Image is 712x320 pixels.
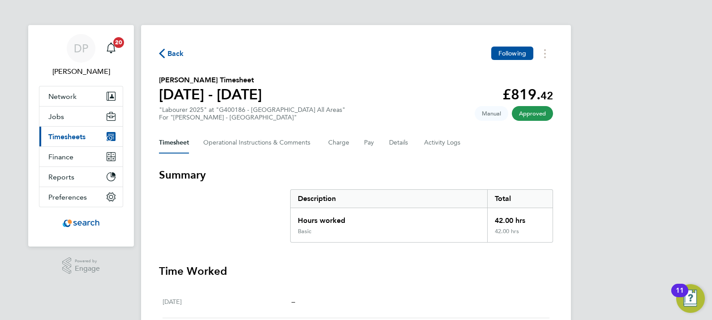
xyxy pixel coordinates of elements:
button: Open Resource Center, 11 new notifications [676,284,705,313]
div: 11 [676,290,684,302]
span: Reports [48,173,74,181]
span: Back [167,48,184,59]
button: Preferences [39,187,123,207]
span: Network [48,92,77,101]
span: Jobs [48,112,64,121]
button: Details [389,132,410,154]
span: DP [74,43,88,54]
a: Powered byEngage [62,257,100,274]
a: DP[PERSON_NAME] [39,34,123,77]
h2: [PERSON_NAME] Timesheet [159,75,262,85]
img: searchconsultancy-logo-retina.png [63,216,100,230]
span: This timesheet has been approved. [512,106,553,121]
div: "Labourer 2025" at "G400186 - [GEOGRAPHIC_DATA] All Areas" [159,106,345,121]
span: Finance [48,153,73,161]
div: Description [291,190,487,208]
button: Activity Logs [424,132,462,154]
span: Timesheets [48,132,86,141]
div: For "[PERSON_NAME] - [GEOGRAPHIC_DATA]" [159,114,345,121]
button: Charge [328,132,350,154]
button: Back [159,48,184,59]
button: Pay [364,132,375,154]
div: Summary [290,189,553,243]
a: Go to home page [39,216,123,230]
button: Jobs [39,107,123,126]
h3: Time Worked [159,264,553,278]
h3: Summary [159,168,553,182]
span: 20 [113,37,124,48]
a: 20 [102,34,120,63]
h1: [DATE] - [DATE] [159,85,262,103]
button: Timesheets Menu [537,47,553,60]
button: Network [39,86,123,106]
nav: Main navigation [28,25,134,247]
button: Timesheet [159,132,189,154]
div: [DATE] [163,296,292,307]
button: Following [491,47,533,60]
span: 42 [540,89,553,102]
div: 42.00 hrs [487,208,553,228]
button: Timesheets [39,127,123,146]
span: This timesheet was manually created. [475,106,508,121]
span: Engage [75,265,100,273]
span: Powered by [75,257,100,265]
button: Finance [39,147,123,166]
span: – [292,297,295,306]
app-decimal: £819. [502,86,553,103]
div: Basic [298,228,311,235]
div: Total [487,190,553,208]
button: Reports [39,167,123,187]
span: Dan Proudfoot [39,66,123,77]
button: Operational Instructions & Comments [203,132,314,154]
div: Hours worked [291,208,487,228]
div: 42.00 hrs [487,228,553,242]
span: Preferences [48,193,87,201]
span: Following [498,49,526,57]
